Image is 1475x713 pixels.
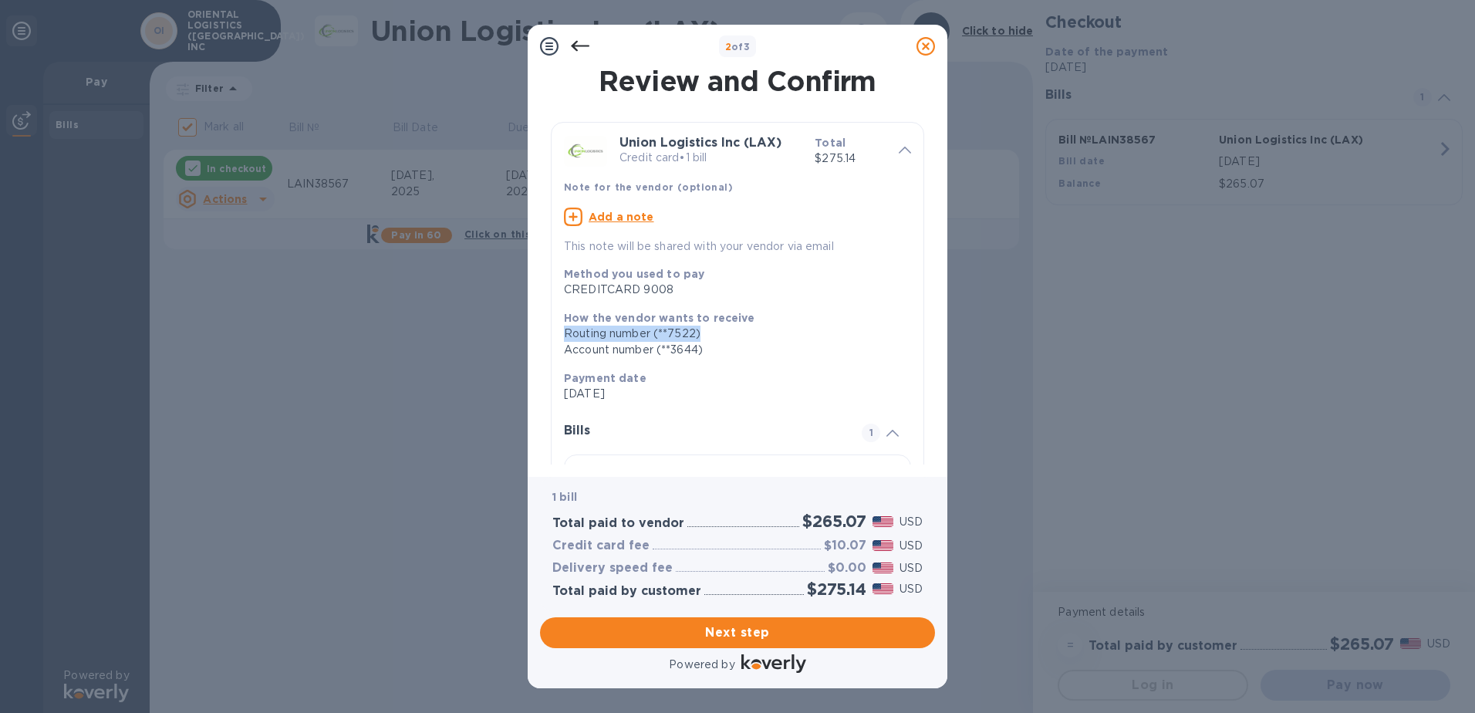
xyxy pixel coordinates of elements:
[802,512,866,531] h2: $265.07
[548,65,927,97] h1: Review and Confirm
[564,268,704,280] b: Method you used to pay
[815,137,846,149] b: Total
[873,516,893,527] img: USD
[807,580,866,599] h2: $275.14
[900,538,923,554] p: USD
[552,561,673,576] h3: Delivery speed fee
[828,561,866,576] h3: $0.00
[873,540,893,551] img: USD
[725,41,751,52] b: of 3
[564,135,911,255] div: Union Logistics Inc (LAX)Credit card•1 billTotal$275.14Note for the vendor (optional)Add a noteTh...
[619,135,781,150] b: Union Logistics Inc (LAX)
[564,282,899,298] div: CREDITCARD 9008
[552,516,684,531] h3: Total paid to vendor
[564,342,899,358] div: Account number (**3644)
[564,312,755,324] b: How the vendor wants to receive
[564,238,911,255] p: This note will be shared with your vendor via email
[564,424,843,438] h3: Bills
[552,584,701,599] h3: Total paid by customer
[564,386,899,402] p: [DATE]
[552,539,650,553] h3: Credit card fee
[725,41,731,52] span: 2
[873,583,893,594] img: USD
[619,150,802,166] p: Credit card • 1 bill
[552,623,923,642] span: Next step
[900,514,923,530] p: USD
[873,563,893,573] img: USD
[669,657,734,673] p: Powered by
[824,539,866,553] h3: $10.07
[815,150,886,167] p: $275.14
[564,372,646,384] b: Payment date
[900,581,923,597] p: USD
[540,617,935,648] button: Next step
[589,211,654,223] u: Add a note
[552,491,577,503] b: 1 bill
[862,424,880,442] span: 1
[741,654,806,673] img: Logo
[564,181,733,193] b: Note for the vendor (optional)
[900,560,923,576] p: USD
[564,326,899,342] div: Routing number (**7522)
